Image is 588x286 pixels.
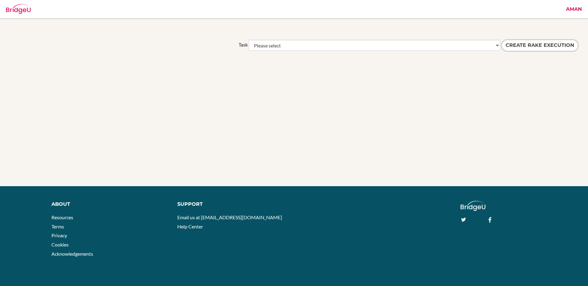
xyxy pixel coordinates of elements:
[177,214,282,220] a: Email us at [EMAIL_ADDRESS][DOMAIN_NAME]
[501,39,579,52] input: Create Rake execution
[37,5,106,14] div: Admin: Rake Executions
[51,201,168,208] div: About
[51,224,64,229] a: Terms
[51,232,67,238] a: Privacy
[239,41,248,48] label: Task
[177,201,288,208] div: Support
[51,251,93,257] a: Acknowledgements
[6,4,31,14] img: Bridge-U
[461,201,485,211] img: logo_white@2x-f4f0deed5e89b7ecb1c2cc34c3e3d731f90f0f143d5ea2071677605dd97b5244.png
[51,242,69,247] a: Cookies
[177,224,203,229] a: Help Center
[51,214,73,220] a: Resources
